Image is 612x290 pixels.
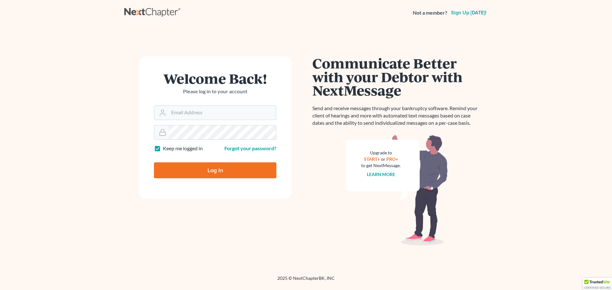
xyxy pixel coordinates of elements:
[386,156,398,162] a: PRO+
[413,9,447,17] strong: Not a member?
[364,156,380,162] a: START+
[367,172,395,177] a: Learn more
[312,105,481,127] p: Send and receive messages through your bankruptcy software. Remind your client of hearings and mo...
[124,275,488,286] div: 2025 © NextChapterBK, INC
[163,145,203,152] label: Keep me logged in
[583,278,612,290] div: TrustedSite Certified
[346,134,448,246] img: nextmessage_bg-59042aed3d76b12b5cd301f8e5b87938c9018125f34e5fa2b7a6b67550977c72.svg
[154,162,276,178] input: Log In
[381,156,385,162] span: or
[169,106,276,120] input: Email Address
[312,56,481,97] h1: Communicate Better with your Debtor with NextMessage
[450,10,488,15] a: Sign up [DATE]!
[154,72,276,85] h1: Welcome Back!
[224,145,276,151] a: Forgot your password?
[361,150,401,156] div: Upgrade to
[154,88,276,95] p: Please log in to your account
[361,162,401,169] div: to get NextMessage.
